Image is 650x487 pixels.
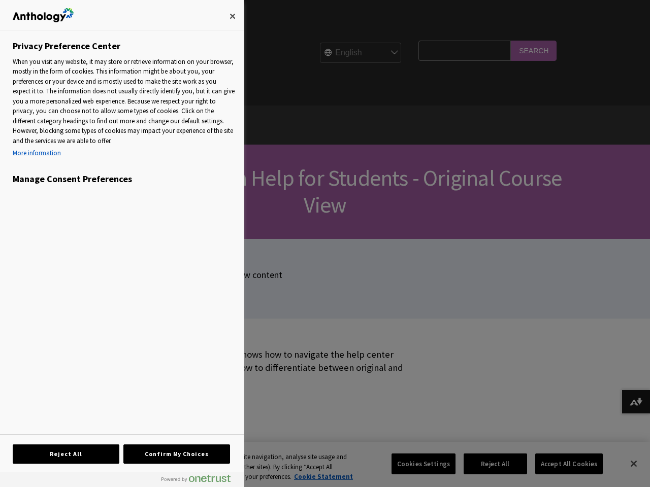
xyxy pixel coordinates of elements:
button: Close [221,5,244,27]
div: When you visit any website, it may store or retrieve information on your browser, mostly in the f... [13,57,235,161]
button: Reject All [13,444,119,464]
img: Company Logo [13,8,74,22]
img: Powered by OneTrust Opens in a new Tab [161,474,231,482]
h2: Privacy Preference Center [13,41,120,52]
h3: Manage Consent Preferences [13,173,235,190]
a: Powered by OneTrust Opens in a new Tab [161,474,239,487]
div: Company Logo [13,5,74,25]
a: More information about your privacy, opens in a new tab [13,148,235,158]
button: Confirm My Choices [123,444,230,464]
